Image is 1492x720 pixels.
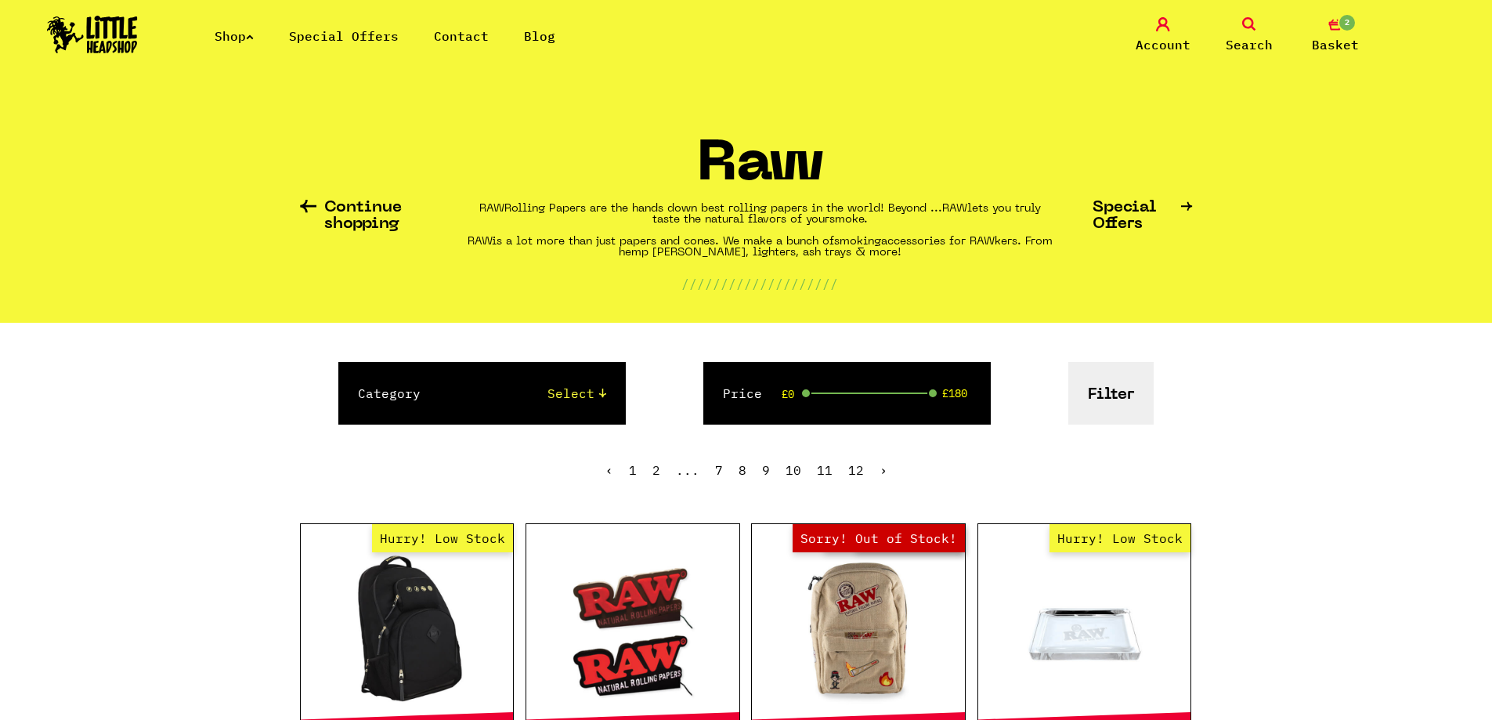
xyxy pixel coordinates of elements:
[619,237,1053,258] strong: accessories for RAWkers. From hemp [PERSON_NAME], lighters, ash trays & more!
[524,28,555,44] a: Blog
[1226,35,1273,54] span: Search
[848,462,864,478] span: 12
[762,462,770,478] a: 9
[681,274,838,293] p: ////////////////////
[289,28,399,44] a: Special Offers
[605,462,613,478] a: « Previous
[652,204,1041,225] strong: lets you truly taste the natural flavors of your
[715,462,723,478] a: 7
[793,524,965,552] span: Sorry! Out of Stock!
[942,204,967,214] em: RAW
[676,462,699,478] span: ...
[479,204,504,214] em: RAW
[629,462,637,478] a: 1
[300,200,428,233] a: Continue shopping
[697,139,823,204] h1: Raw
[978,552,1191,708] a: Hurry! Low Stock
[492,237,834,247] strong: is a lot more than just papers and cones. We make a bunch of
[1312,35,1359,54] span: Basket
[1093,200,1193,233] a: Special Offers
[880,464,887,476] li: Next »
[782,388,794,400] span: £0
[786,462,801,478] a: 10
[834,237,881,247] em: smoking
[1296,17,1375,54] a: 2 Basket
[301,552,514,708] a: Hurry! Low Stock
[752,552,965,708] a: Out of Stock Hurry! Low Stock Sorry! Out of Stock!
[880,462,887,478] span: ›
[215,28,254,44] a: Shop
[739,462,746,478] a: 8
[47,16,138,53] img: Little Head Shop Logo
[1049,524,1190,552] span: Hurry! Low Stock
[829,215,864,225] em: smoke
[942,387,967,400] span: £180
[817,462,833,478] a: 11
[504,204,942,214] strong: Rolling Papers are the hands down best rolling papers in the world! Beyond ...
[864,215,868,225] strong: .
[652,462,660,478] a: 2
[358,384,421,403] label: Category
[468,237,492,247] em: RAW
[723,384,762,403] label: Price
[1210,17,1288,54] a: Search
[1338,13,1357,32] span: 2
[434,28,489,44] a: Contact
[1136,35,1190,54] span: Account
[372,524,513,552] span: Hurry! Low Stock
[1068,362,1154,425] button: Filter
